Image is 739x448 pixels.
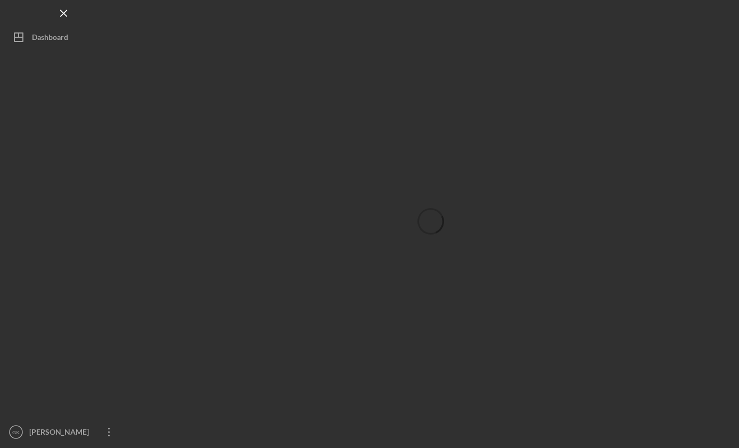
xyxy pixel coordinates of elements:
[5,421,122,443] button: GK[PERSON_NAME]
[32,27,68,51] div: Dashboard
[5,27,122,48] button: Dashboard
[12,429,20,435] text: GK
[27,421,96,445] div: [PERSON_NAME]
